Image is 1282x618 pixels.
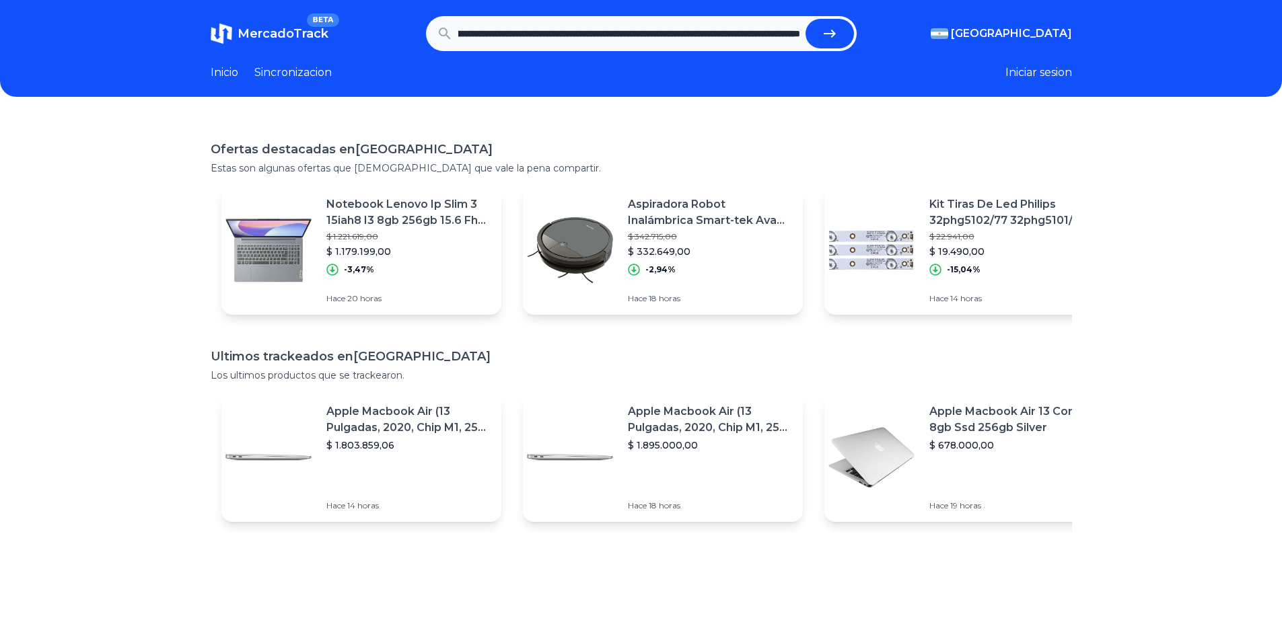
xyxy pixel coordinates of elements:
p: Hace 14 horas [929,293,1094,304]
a: Sincronizacion [254,65,332,81]
p: Hace 18 horas [628,500,792,511]
p: Apple Macbook Air 13 Core I5 8gb Ssd 256gb Silver [929,403,1094,436]
img: Featured image [221,203,316,297]
img: Featured image [824,203,919,297]
h1: Ofertas destacadas en [GEOGRAPHIC_DATA] [211,140,1072,159]
p: -2,94% [645,264,676,275]
p: $ 22.941,00 [929,231,1094,242]
p: Aspiradora Robot Inalámbrica Smart-tek Ava Mini Ii Con Mopa [628,196,792,229]
span: MercadoTrack [238,26,328,41]
p: $ 19.490,00 [929,245,1094,258]
a: Featured imageKit Tiras De Led Philips 32phg5102/77 32phg5101/77 32phg$ 22.941,00$ 19.490,00-15,0... [824,186,1104,315]
p: $ 342.715,00 [628,231,792,242]
p: -15,04% [947,264,981,275]
p: $ 1.221.619,00 [326,231,491,242]
span: [GEOGRAPHIC_DATA] [951,26,1072,42]
button: [GEOGRAPHIC_DATA] [931,26,1072,42]
p: Kit Tiras De Led Philips 32phg5102/77 32phg5101/77 32phg [929,196,1094,229]
p: $ 1.179.199,00 [326,245,491,258]
p: Estas son algunas ofertas que [DEMOGRAPHIC_DATA] que vale la pena compartir. [211,161,1072,175]
span: BETA [307,13,339,27]
button: Iniciar sesion [1005,65,1072,81]
p: Hace 14 horas [326,500,491,511]
img: Featured image [523,410,617,504]
p: $ 1.895.000,00 [628,438,792,452]
a: Inicio [211,65,238,81]
p: $ 332.649,00 [628,245,792,258]
p: -3,47% [344,264,374,275]
img: Featured image [523,203,617,297]
p: Hace 18 horas [628,293,792,304]
a: Featured imageApple Macbook Air 13 Core I5 8gb Ssd 256gb Silver$ 678.000,00Hace 19 horas [824,393,1104,522]
a: Featured imageNotebook Lenovo Ip Slim 3 15iah8 I3 8gb 256gb 15.6 Fhd W11$ 1.221.619,00$ 1.179.199... [221,186,501,315]
img: Argentina [931,28,948,39]
p: $ 678.000,00 [929,438,1094,452]
a: Featured imageAspiradora Robot Inalámbrica Smart-tek Ava Mini Ii Con Mopa$ 342.715,00$ 332.649,00... [523,186,803,315]
h1: Ultimos trackeados en [GEOGRAPHIC_DATA] [211,347,1072,366]
img: Featured image [824,410,919,504]
a: Featured imageApple Macbook Air (13 Pulgadas, 2020, Chip M1, 256 Gb De Ssd, 8 Gb De Ram) - Plata$... [221,393,501,522]
p: Hace 19 horas [929,500,1094,511]
p: Apple Macbook Air (13 Pulgadas, 2020, Chip M1, 256 Gb De Ssd, 8 Gb De Ram) - Plata [628,403,792,436]
a: Featured imageApple Macbook Air (13 Pulgadas, 2020, Chip M1, 256 Gb De Ssd, 8 Gb De Ram) - Plata$... [523,393,803,522]
p: $ 1.803.859,06 [326,438,491,452]
img: MercadoTrack [211,23,232,44]
a: MercadoTrackBETA [211,23,328,44]
img: Featured image [221,410,316,504]
p: Los ultimos productos que se trackearon. [211,369,1072,382]
p: Apple Macbook Air (13 Pulgadas, 2020, Chip M1, 256 Gb De Ssd, 8 Gb De Ram) - Plata [326,403,491,436]
p: Notebook Lenovo Ip Slim 3 15iah8 I3 8gb 256gb 15.6 Fhd W11 [326,196,491,229]
p: Hace 20 horas [326,293,491,304]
